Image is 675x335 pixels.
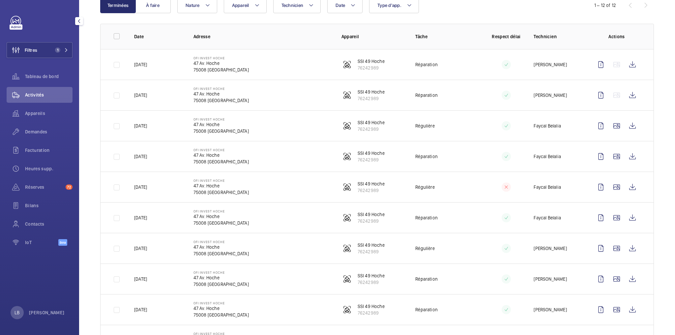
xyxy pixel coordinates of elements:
[25,147,73,154] span: Facturation
[193,270,249,274] p: OFI INVEST Hoche
[358,187,385,194] p: 76242989
[415,92,438,98] p: Réparation
[193,121,249,128] p: 47 Av. Hoche
[534,153,561,160] p: Faycal Belalia
[358,119,385,126] p: SSI 49 Hoche
[193,301,249,305] p: OFI INVEST Hoche
[358,218,385,224] p: 76242989
[193,91,249,97] p: 47 Av. Hoche
[193,209,249,213] p: OFI INVEST Hoche
[25,221,73,227] span: Contacts
[25,92,73,98] span: Activités
[193,182,249,189] p: 47 Av. Hoche
[193,220,249,226] p: 75008 [GEOGRAPHIC_DATA]
[358,150,385,156] p: SSI 49 Hoche
[415,306,438,313] p: Réparation
[134,184,147,190] p: [DATE]
[534,276,567,282] p: [PERSON_NAME]
[25,239,58,246] span: IoT
[134,61,147,68] p: [DATE]
[193,67,249,73] p: 75008 [GEOGRAPHIC_DATA]
[193,189,249,196] p: 75008 [GEOGRAPHIC_DATA]
[336,3,345,8] span: Date
[358,272,385,279] p: SSI 49 Hoche
[534,184,561,190] p: Faycal Belalia
[193,87,249,91] p: OFI INVEST Hoche
[193,244,249,250] p: 47 Av. Hoche
[358,89,385,95] p: SSI 49 Hoche
[343,275,351,283] img: fire_alarm.svg
[534,123,561,129] p: Faycal Belalia
[415,276,438,282] p: Réparation
[358,248,385,255] p: 76242989
[341,33,405,40] p: Appareil
[343,122,351,130] img: fire_alarm.svg
[193,179,249,182] p: OFI INVEST Hoche
[25,73,73,80] span: Tableau de bord
[134,92,147,98] p: [DATE]
[193,305,249,312] p: 47 Av. Hoche
[66,184,73,190] span: 72
[15,309,19,316] p: LB
[343,153,351,160] img: fire_alarm.svg
[358,181,385,187] p: SSI 49 Hoche
[193,312,249,318] p: 75008 [GEOGRAPHIC_DATA]
[25,47,37,53] span: Filtres
[7,42,73,58] button: Filtres1
[25,128,73,135] span: Demandes
[358,303,385,310] p: SSI 49 Hoche
[415,245,435,252] p: Régulière
[58,239,67,246] span: Beta
[343,244,351,252] img: fire_alarm.svg
[193,60,249,67] p: 47 Av. Hoche
[343,183,351,191] img: fire_alarm.svg
[358,126,385,132] p: 76242989
[343,91,351,99] img: fire_alarm.svg
[193,152,249,158] p: 47 Av. Hoche
[193,97,249,104] p: 75008 [GEOGRAPHIC_DATA]
[281,3,304,8] span: Technicien
[358,279,385,286] p: 76242989
[55,47,60,53] span: 1
[134,306,147,313] p: [DATE]
[193,274,249,281] p: 47 Av. Hoche
[193,128,249,134] p: 75008 [GEOGRAPHIC_DATA]
[29,309,65,316] p: [PERSON_NAME]
[134,214,147,221] p: [DATE]
[377,3,401,8] span: Type d'app.
[134,245,147,252] p: [DATE]
[415,214,438,221] p: Réparation
[415,123,435,129] p: Régulière
[534,61,567,68] p: [PERSON_NAME]
[134,153,147,160] p: [DATE]
[193,56,249,60] p: OFI INVEST Hoche
[415,61,438,68] p: Réparation
[343,61,351,69] img: fire_alarm.svg
[193,240,249,244] p: OFI INVEST Hoche
[193,158,249,165] p: 75008 [GEOGRAPHIC_DATA]
[193,117,249,121] p: OFI INVEST Hoche
[358,242,385,248] p: SSI 49 Hoche
[358,95,385,102] p: 76242989
[415,184,435,190] p: Régulière
[25,110,73,117] span: Appareils
[134,276,147,282] p: [DATE]
[534,92,567,98] p: [PERSON_NAME]
[358,310,385,316] p: 76242989
[343,306,351,314] img: fire_alarm.svg
[25,165,73,172] span: Heures supp.
[358,65,385,71] p: 76242989
[358,211,385,218] p: SSI 49 Hoche
[134,123,147,129] p: [DATE]
[193,281,249,288] p: 75008 [GEOGRAPHIC_DATA]
[186,3,200,8] span: Nature
[534,245,567,252] p: [PERSON_NAME]
[593,33,640,40] p: Actions
[193,250,249,257] p: 75008 [GEOGRAPHIC_DATA]
[415,153,438,160] p: Réparation
[193,33,331,40] p: Adresse
[534,214,561,221] p: Faycal Belalia
[534,33,582,40] p: Technicien
[489,33,523,40] p: Respect délai
[232,3,249,8] span: Appareil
